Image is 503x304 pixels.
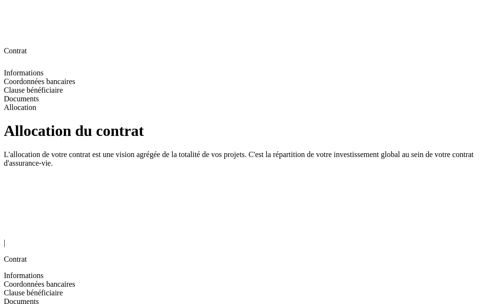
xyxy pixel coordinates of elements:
h1: Allocation du contrat [4,122,499,140]
span: Documents [4,95,39,103]
span: Informations [4,69,44,77]
span: Coordonnées bancaires [4,77,75,85]
p: Contrat [4,255,499,264]
span: Coordonnées bancaires [4,280,75,288]
span: Contrat [4,47,27,55]
span: Informations [4,271,44,280]
p: L'allocation de votre contrat est une vision agrégée de la totalité de vos projets. C'est la répa... [4,150,499,168]
span: Allocation [4,103,36,111]
span: Clause bénéficiaire [4,86,63,94]
div: | [4,239,499,247]
span: Clause bénéficiaire [4,289,63,297]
